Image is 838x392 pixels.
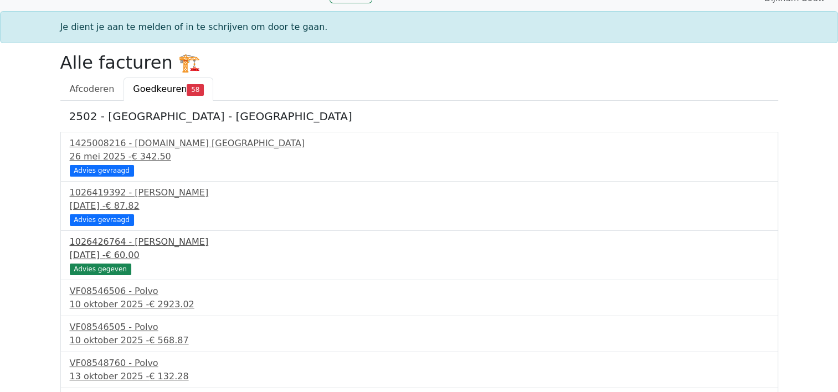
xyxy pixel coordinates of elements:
div: Advies gegeven [70,264,131,275]
div: 26 mei 2025 - [70,150,769,163]
div: Advies gevraagd [70,165,134,176]
div: VF08546506 - Polvo [70,285,769,298]
div: 10 oktober 2025 - [70,298,769,311]
span: € 87.82 [105,200,139,211]
div: Je dient je aan te melden of in te schrijven om door te gaan. [54,20,785,34]
div: [DATE] - [70,199,769,213]
a: 1026426764 - [PERSON_NAME][DATE] -€ 60.00 Advies gegeven [70,235,769,274]
div: [DATE] - [70,249,769,262]
a: Afcoderen [60,78,124,101]
div: Advies gevraagd [70,214,134,225]
a: 1026419392 - [PERSON_NAME][DATE] -€ 87.82 Advies gevraagd [70,186,769,224]
span: 58 [187,84,204,95]
h5: 2502 - [GEOGRAPHIC_DATA] - [GEOGRAPHIC_DATA] [69,110,769,123]
a: 1425008216 - [DOMAIN_NAME] [GEOGRAPHIC_DATA]26 mei 2025 -€ 342.50 Advies gevraagd [70,137,769,175]
div: 1026419392 - [PERSON_NAME] [70,186,769,199]
h2: Alle facturen 🏗️ [60,52,778,73]
a: Goedkeuren58 [124,78,213,101]
span: € 132.28 [149,371,188,381]
div: 10 oktober 2025 - [70,334,769,347]
span: € 568.87 [149,335,188,345]
a: VF08546506 - Polvo10 oktober 2025 -€ 2923.02 [70,285,769,311]
div: 13 oktober 2025 - [70,370,769,383]
div: VF08548760 - Polvo [70,357,769,370]
div: 1425008216 - [DOMAIN_NAME] [GEOGRAPHIC_DATA] [70,137,769,150]
span: € 342.50 [131,151,171,162]
div: 1026426764 - [PERSON_NAME] [70,235,769,249]
a: VF08548760 - Polvo13 oktober 2025 -€ 132.28 [70,357,769,383]
span: € 2923.02 [149,299,194,310]
div: VF08546505 - Polvo [70,321,769,334]
span: € 60.00 [105,250,139,260]
span: Afcoderen [70,84,115,94]
span: Goedkeuren [133,84,187,94]
a: VF08546505 - Polvo10 oktober 2025 -€ 568.87 [70,321,769,347]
